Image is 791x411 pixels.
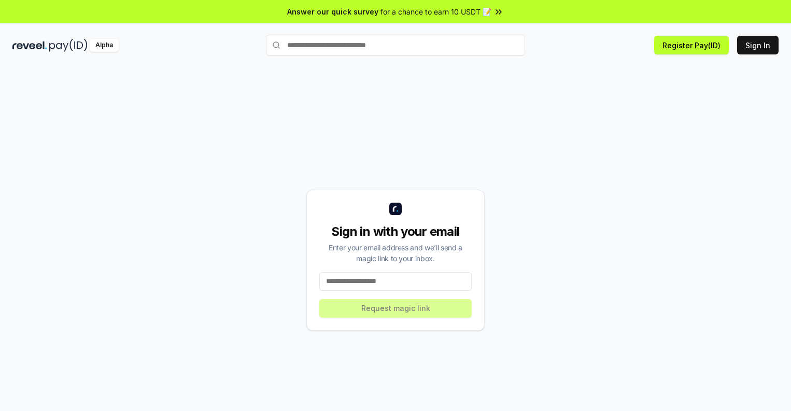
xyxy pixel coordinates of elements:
button: Register Pay(ID) [654,36,729,54]
img: logo_small [389,203,402,215]
button: Sign In [737,36,779,54]
span: for a chance to earn 10 USDT 📝 [380,6,491,17]
div: Enter your email address and we’ll send a magic link to your inbox. [319,242,472,264]
img: pay_id [49,39,88,52]
span: Answer our quick survey [287,6,378,17]
div: Sign in with your email [319,223,472,240]
img: reveel_dark [12,39,47,52]
div: Alpha [90,39,119,52]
